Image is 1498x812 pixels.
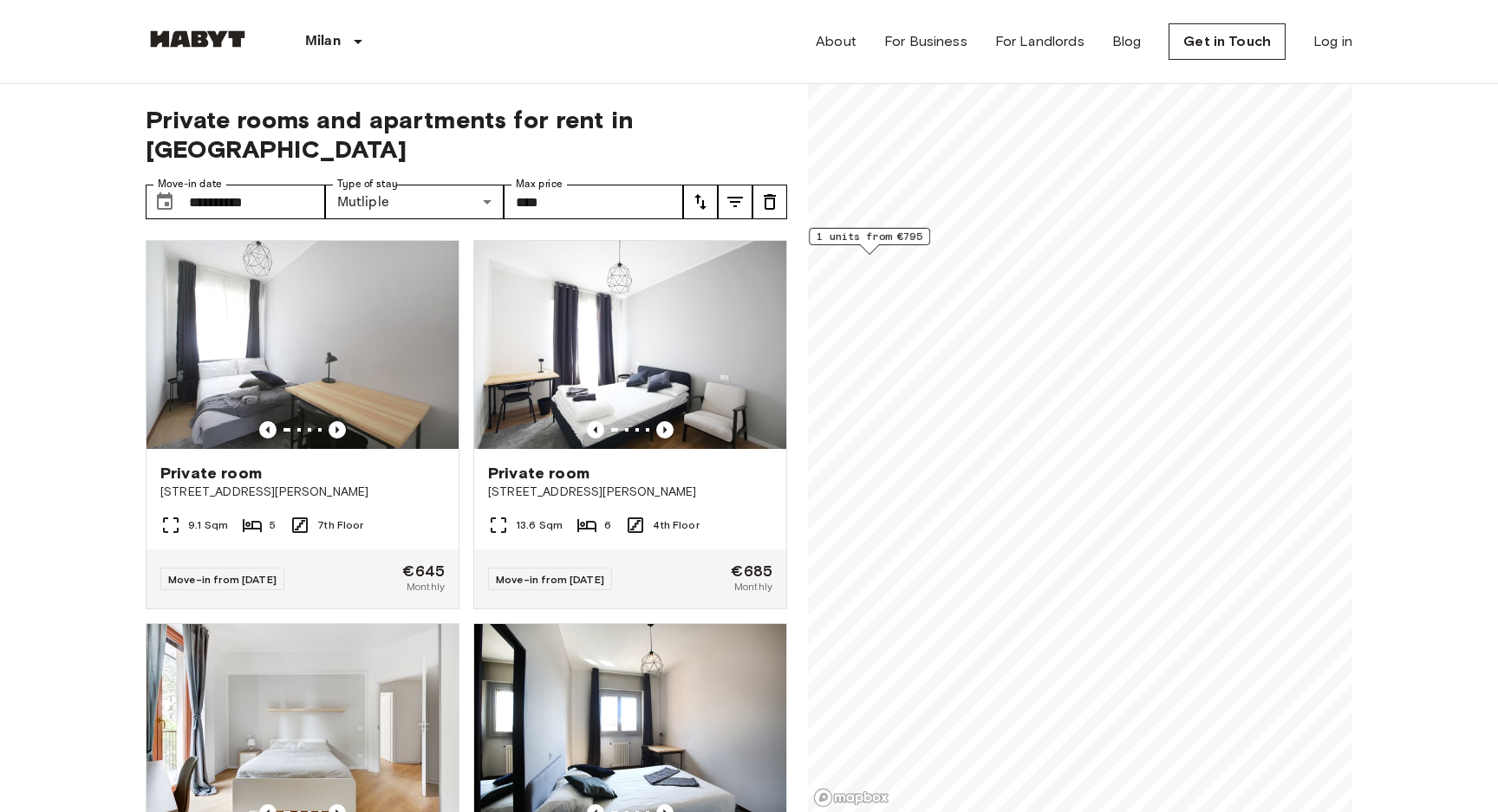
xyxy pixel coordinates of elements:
[473,240,787,609] a: Marketing picture of unit IT-14-110-001-004Previous imagePrevious imagePrivate room[STREET_ADDRES...
[817,229,922,244] span: 1 units from €795
[683,185,718,219] button: tune
[1169,23,1286,60] a: Get in Touch
[1112,31,1142,52] a: Blog
[188,517,228,533] span: 9.1 Sqm
[147,241,459,449] img: Marketing picture of unit IT-14-106-001-004
[337,177,398,192] label: Type of stay
[656,421,674,438] button: Previous image
[146,30,250,48] img: Habyt
[809,228,930,255] div: Map marker
[488,463,589,484] span: Private room
[718,185,752,219] button: tune
[168,573,277,586] span: Move-in from [DATE]
[653,517,699,533] span: 4th Floor
[402,563,445,579] span: €645
[474,241,786,449] img: Marketing picture of unit IT-14-110-001-004
[1313,31,1352,52] a: Log in
[329,421,346,438] button: Previous image
[813,788,889,808] a: Mapbox logo
[816,31,856,52] a: About
[516,517,563,533] span: 13.6 Sqm
[325,185,505,219] div: Mutliple
[270,517,276,533] span: 5
[160,463,262,484] span: Private room
[146,240,459,609] a: Marketing picture of unit IT-14-106-001-004Previous imagePrevious imagePrivate room[STREET_ADDRES...
[516,177,563,192] label: Max price
[146,105,787,164] span: Private rooms and apartments for rent in [GEOGRAPHIC_DATA]
[731,563,772,579] span: €685
[752,185,787,219] button: tune
[259,421,277,438] button: Previous image
[496,573,604,586] span: Move-in from [DATE]
[147,185,182,219] button: Choose date, selected date is 1 Oct 2025
[488,484,772,501] span: [STREET_ADDRESS][PERSON_NAME]
[604,517,611,533] span: 6
[734,579,772,594] span: Monthly
[158,177,222,192] label: Move-in date
[995,31,1084,52] a: For Landlords
[407,579,445,594] span: Monthly
[884,31,967,52] a: For Business
[305,31,341,52] p: Milan
[587,421,604,438] button: Previous image
[160,484,445,501] span: [STREET_ADDRESS][PERSON_NAME]
[317,517,363,533] span: 7th Floor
